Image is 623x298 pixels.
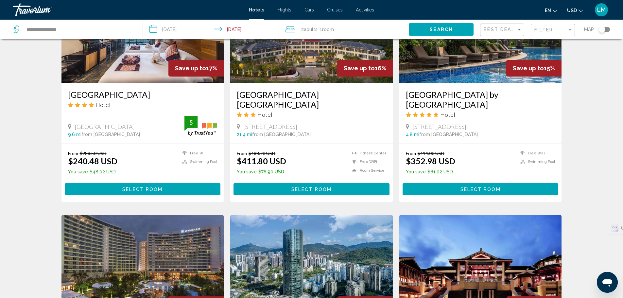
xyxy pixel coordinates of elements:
li: Fitness Center [349,150,386,156]
div: 3 star Hotel [237,111,386,118]
a: [GEOGRAPHIC_DATA] [68,90,217,99]
a: [GEOGRAPHIC_DATA] [GEOGRAPHIC_DATA] [237,90,386,109]
span: [STREET_ADDRESS] [243,123,297,130]
span: Map [584,25,594,34]
span: Save up to [175,65,206,72]
span: From [406,150,416,156]
span: 21.4 mi [237,132,252,137]
del: $488.70 USD [249,150,275,156]
button: Toggle map [594,26,610,32]
div: 5 star Hotel [406,111,555,118]
button: Check-in date: Nov 23, 2025 Check-out date: Nov 28, 2025 [143,20,279,39]
a: Hotels [249,7,264,12]
iframe: Кнопка запуска окна обмена сообщениями [597,272,618,293]
ins: $240.48 USD [68,156,117,166]
span: , 1 [318,25,334,34]
span: Hotel [95,101,111,108]
span: 9.6 mi [68,132,81,137]
li: Swimming Pool [517,159,555,165]
span: Room [322,27,334,32]
a: Cruises [327,7,343,12]
del: $288.50 USD [80,150,107,156]
li: Room Service [349,168,386,173]
button: Select Room [65,183,221,195]
li: Swimming Pool [179,159,217,165]
a: [GEOGRAPHIC_DATA] by [GEOGRAPHIC_DATA] [406,90,555,109]
del: $414.00 USD [418,150,444,156]
div: 4 star Hotel [68,101,217,108]
li: Free WiFi [349,159,386,165]
a: Activities [356,7,374,12]
span: From [237,150,247,156]
span: You save [237,169,257,174]
a: Cars [304,7,314,12]
ins: $411.80 USD [237,156,286,166]
span: Search [430,27,453,32]
span: 2 [301,25,318,34]
p: $61.02 USD [406,169,455,174]
li: Free WiFi [517,150,555,156]
div: 16% [337,60,393,77]
button: User Menu [593,3,610,17]
ins: $352.98 USD [406,156,455,166]
button: Filter [531,24,575,37]
span: Hotel [257,111,272,118]
button: Change language [545,6,557,15]
span: from [GEOGRAPHIC_DATA] [81,132,140,137]
button: Select Room [403,183,559,195]
span: [GEOGRAPHIC_DATA] [75,123,135,130]
a: Select Room [65,185,221,192]
a: Select Room [234,185,389,192]
div: 17% [168,60,224,77]
a: Travorium [13,3,242,16]
span: From [68,150,78,156]
span: 4.8 mi [406,132,419,137]
img: trustyou-badge.svg [184,116,217,135]
span: Save up to [513,65,544,72]
button: Travelers: 2 adults, 0 children [279,20,409,39]
span: Best Deals [484,27,518,32]
span: [STREET_ADDRESS] [412,123,466,130]
button: Select Room [234,183,389,195]
span: LM [597,7,606,13]
span: Select Room [291,187,332,192]
p: $48.02 USD [68,169,117,174]
p: $76.90 USD [237,169,286,174]
span: from [GEOGRAPHIC_DATA] [252,132,311,137]
mat-select: Sort by [484,27,522,33]
span: Hotel [440,111,455,118]
span: You save [406,169,426,174]
span: Select Room [122,187,163,192]
span: en [545,8,551,13]
button: Change currency [567,6,583,15]
span: You save [68,169,88,174]
a: Flights [277,7,291,12]
li: Free WiFi [179,150,217,156]
span: Filter [534,27,553,32]
span: Adults [304,27,318,32]
div: 5 [184,118,198,126]
span: Save up to [344,65,375,72]
a: Select Room [403,185,559,192]
span: from [GEOGRAPHIC_DATA] [419,132,478,137]
div: 15% [506,60,562,77]
span: USD [567,8,577,13]
span: Select Room [460,187,501,192]
button: Search [409,23,474,35]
